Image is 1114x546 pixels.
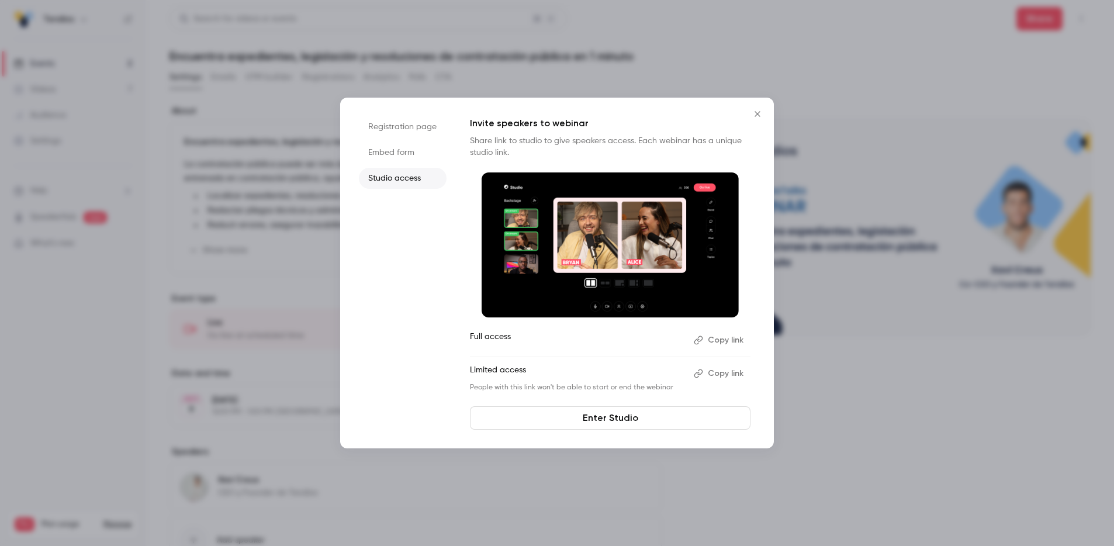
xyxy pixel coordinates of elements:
button: Copy link [689,364,750,383]
p: Full access [470,331,684,350]
li: Embed form [359,142,447,163]
p: Invite speakers to webinar [470,116,750,130]
p: Share link to studio to give speakers access. Each webinar has a unique studio link. [470,135,750,158]
a: Enter Studio [470,406,750,430]
li: Registration page [359,116,447,137]
p: Limited access [470,364,684,383]
button: Copy link [689,331,750,350]
img: Invite speakers to webinar [482,172,739,317]
li: Studio access [359,168,447,189]
p: People with this link won't be able to start or end the webinar [470,383,684,392]
button: Close [746,102,769,126]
